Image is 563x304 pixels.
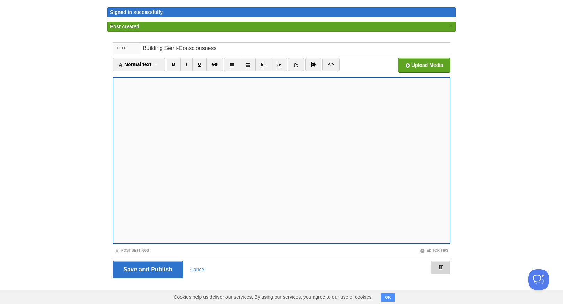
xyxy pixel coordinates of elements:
[311,62,316,67] img: pagebreak-icon.png
[167,290,380,304] span: Cookies help us deliver our services. By using our services, you agree to our use of cookies.
[190,267,206,272] a: Cancel
[192,58,207,71] a: U
[322,58,339,71] a: </>
[115,249,149,252] a: Post Settings
[420,249,448,252] a: Editor Tips
[448,22,454,30] a: ×
[113,43,141,54] label: Title
[110,24,139,29] span: Post created
[528,269,549,290] iframe: Help Scout Beacon - Open
[113,261,183,278] input: Save and Publish
[212,62,218,67] del: Str
[180,58,193,71] a: I
[118,62,151,67] span: Normal text
[381,293,395,302] button: OK
[206,58,223,71] a: Str
[107,7,456,17] div: Signed in successfully.
[167,58,181,71] a: B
